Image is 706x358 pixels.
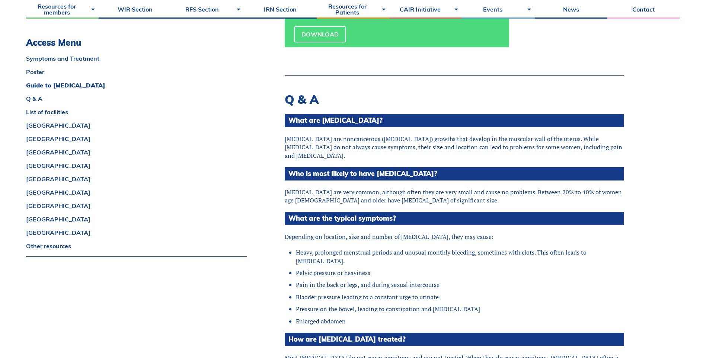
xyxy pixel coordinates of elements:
a: [GEOGRAPHIC_DATA] [26,136,247,142]
p: Depending on location, size and number of [MEDICAL_DATA], they may cause: [285,233,624,241]
h2: Q & A [285,92,624,106]
a: [GEOGRAPHIC_DATA] [26,230,247,236]
li: Heavy, prolonged menstrual periods and unusual monthly bleeding, sometimes with clots. This often... [296,248,624,265]
a: Other resources [26,243,247,249]
a: Guide to [MEDICAL_DATA] [26,82,247,88]
a: [GEOGRAPHIC_DATA] [26,163,247,169]
li: Pelvic pressure or heaviness [296,269,624,277]
p: [MEDICAL_DATA] are noncancerous ([MEDICAL_DATA]) growths that develop in the muscular wall of the... [285,135,624,160]
a: Symptoms and Treatment [26,55,247,61]
a: Poster [26,69,247,75]
li: Pain in the back or legs, and during sexual intercourse [296,281,624,289]
li: Pressure on the bowel, leading to constipation and [MEDICAL_DATA] [296,305,624,313]
p: [MEDICAL_DATA] are very common, although often they are very small and cause no problems. Between... [285,188,624,205]
a: [GEOGRAPHIC_DATA] [26,203,247,209]
h3: Access Menu [26,37,247,48]
h4: What are the typical symptoms? [285,212,624,225]
a: Download [294,26,346,42]
a: [GEOGRAPHIC_DATA] [26,176,247,182]
h4: What are [MEDICAL_DATA]? [285,114,624,127]
a: [GEOGRAPHIC_DATA] [26,122,247,128]
a: Q & A [26,96,247,102]
li: Enlarged abdomen [296,317,624,325]
a: [GEOGRAPHIC_DATA] [26,149,247,155]
a: [GEOGRAPHIC_DATA] [26,189,247,195]
h4: How are [MEDICAL_DATA] treated? [285,333,624,346]
li: Bladder pressure leading to a constant urge to urinate [296,293,624,301]
a: List of facilities [26,109,247,115]
a: [GEOGRAPHIC_DATA] [26,216,247,222]
h4: Who is most likely to have [MEDICAL_DATA]? [285,167,624,180]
